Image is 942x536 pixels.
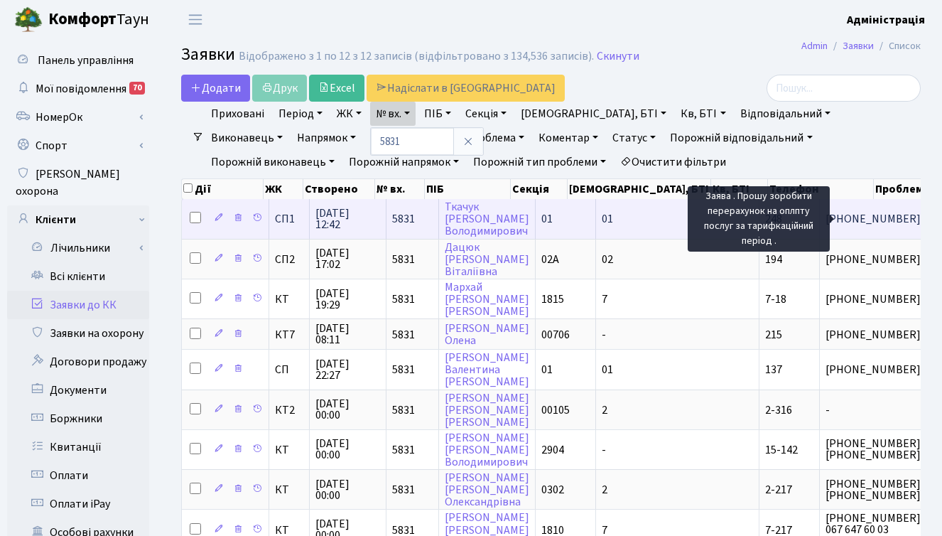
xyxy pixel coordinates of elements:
[275,484,303,495] span: КТ
[445,350,529,390] a: [PERSON_NAME]Валентина[PERSON_NAME]
[178,8,213,31] button: Переключити навігацію
[765,327,782,343] span: 215
[765,291,786,307] span: 7-18
[541,327,570,343] span: 00706
[541,211,553,227] span: 01
[392,362,415,377] span: 5831
[602,211,613,227] span: 01
[129,82,145,95] div: 70
[392,482,415,498] span: 5831
[445,470,529,510] a: [PERSON_NAME][PERSON_NAME]Олександрівна
[7,291,149,319] a: Заявки до КК
[205,126,288,150] a: Виконавець
[602,291,607,307] span: 7
[315,398,380,421] span: [DATE] 00:00
[602,252,613,267] span: 02
[264,179,303,199] th: ЖК
[7,319,149,348] a: Заявки на охорону
[303,179,375,199] th: Створено
[607,126,661,150] a: Статус
[467,150,612,174] a: Порожній тип проблеми
[801,38,828,53] a: Admin
[515,102,672,126] a: [DEMOGRAPHIC_DATA], БТІ
[511,179,568,199] th: Секція
[825,478,921,501] span: [PHONE_NUMBER] [PHONE_NUMBER]
[392,327,415,343] span: 5831
[7,490,149,518] a: Оплати iPay
[711,179,768,199] th: Кв, БТІ
[541,362,553,377] span: 01
[445,430,529,470] a: [PERSON_NAME][PERSON_NAME]Володимирович
[602,442,606,458] span: -
[275,364,303,375] span: СП
[7,205,149,234] a: Клієнти
[181,75,250,102] a: Додати
[568,179,711,199] th: [DEMOGRAPHIC_DATA], БТІ
[315,323,380,345] span: [DATE] 08:11
[7,433,149,461] a: Квитанції
[825,294,921,305] span: [PHONE_NUMBER]
[765,362,782,377] span: 137
[275,404,303,416] span: КТ2
[275,444,303,456] span: КТ
[182,179,264,199] th: Дії
[392,442,415,458] span: 5831
[239,50,594,63] div: Відображено з 1 по 12 з 12 записів (відфільтровано з 134,536 записів).
[7,103,149,132] a: НомерОк
[765,482,792,498] span: 2-217
[602,327,606,343] span: -
[541,482,564,498] span: 0302
[16,234,149,262] a: Лічильники
[825,329,921,341] span: [PHONE_NUMBER]
[445,240,529,279] a: Дацюк[PERSON_NAME]Віталіївна
[874,38,921,54] li: Список
[541,442,564,458] span: 2904
[541,291,564,307] span: 1815
[445,199,529,239] a: Ткачук[PERSON_NAME]Володимирович
[315,478,380,501] span: [DATE] 00:00
[735,102,836,126] a: Відповідальний
[392,211,415,227] span: 5831
[315,288,380,311] span: [DATE] 19:29
[205,150,340,174] a: Порожній виконавець
[664,126,818,150] a: Порожній відповідальний
[7,461,149,490] a: Оплати
[765,252,782,267] span: 194
[7,348,149,376] a: Договори продажу
[847,12,925,28] b: Адміністрація
[825,404,921,416] span: -
[7,404,149,433] a: Боржники
[36,81,126,97] span: Мої повідомлення
[780,31,942,61] nav: breadcrumb
[315,358,380,381] span: [DATE] 22:27
[275,329,303,341] span: КТ7
[459,126,530,150] a: Проблема
[615,150,732,174] a: Очистити фільтри
[825,213,921,225] span: [PHONE_NUMBER]
[765,402,792,418] span: 2-316
[597,50,639,63] a: Скинути
[7,132,149,160] a: Спорт
[7,75,149,103] a: Мої повідомлення70
[38,53,134,68] span: Панель управління
[847,11,925,28] a: Адміністрація
[533,126,604,150] a: Коментар
[7,376,149,404] a: Документи
[343,150,465,174] a: Порожній напрямок
[541,252,559,267] span: 02А
[48,8,117,31] b: Комфорт
[275,254,303,265] span: СП2
[309,75,364,102] a: Excel
[7,160,149,205] a: [PERSON_NAME] охорона
[48,8,149,32] span: Таун
[445,390,529,430] a: [PERSON_NAME][PERSON_NAME][PERSON_NAME]
[7,46,149,75] a: Панель управління
[392,252,415,267] span: 5831
[315,438,380,461] span: [DATE] 00:00
[392,402,415,418] span: 5831
[825,364,921,375] span: [PHONE_NUMBER]
[418,102,457,126] a: ПІБ
[370,102,416,126] a: № вх.
[675,102,731,126] a: Кв, БТІ
[602,362,613,377] span: 01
